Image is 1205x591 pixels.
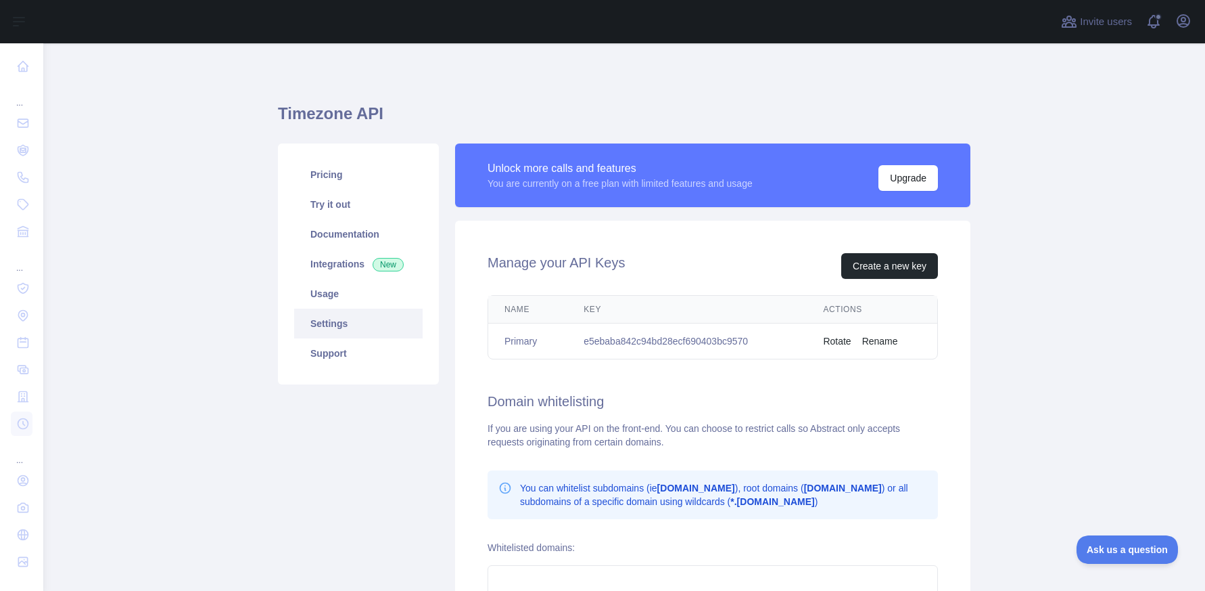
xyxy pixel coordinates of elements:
[488,542,575,553] label: Whitelisted domains:
[567,296,807,324] th: Key
[11,246,32,273] div: ...
[878,165,938,191] button: Upgrade
[488,160,753,177] div: Unlock more calls and features
[657,483,735,494] b: [DOMAIN_NAME]
[488,324,567,359] td: Primary
[730,496,814,507] b: *.[DOMAIN_NAME]
[1058,11,1135,32] button: Invite users
[1077,535,1178,564] iframe: Toggle Customer Support
[488,296,567,324] th: Name
[488,392,938,411] h2: Domain whitelisting
[294,249,423,279] a: Integrations New
[278,103,970,135] h1: Timezone API
[11,439,32,466] div: ...
[294,309,423,338] a: Settings
[1080,14,1132,30] span: Invite users
[11,81,32,108] div: ...
[807,296,937,324] th: Actions
[823,334,851,348] button: Rotate
[862,334,898,348] button: Rename
[373,258,404,271] span: New
[488,177,753,190] div: You are currently on a free plan with limited features and usage
[567,324,807,359] td: e5ebaba842c94bd28ecf690403bc9570
[294,190,423,219] a: Try it out
[294,160,423,190] a: Pricing
[294,338,423,368] a: Support
[488,422,938,449] div: If you are using your API on the front-end. You can choose to restrict calls so Abstract only acc...
[294,219,423,249] a: Documentation
[841,253,938,279] button: Create a new key
[804,483,882,494] b: [DOMAIN_NAME]
[520,481,927,508] p: You can whitelist subdomains (ie ), root domains ( ) or all subdomains of a specific domain using...
[294,279,423,309] a: Usage
[488,253,625,279] h2: Manage your API Keys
